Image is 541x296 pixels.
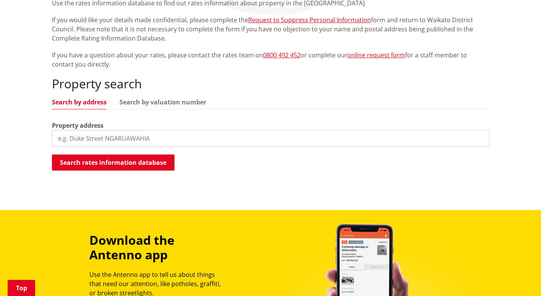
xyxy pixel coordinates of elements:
[248,16,371,24] a: Request to Suppress Personal Information
[89,233,228,262] h3: Download the Antenno app
[347,51,405,59] a: online request form
[52,50,489,69] p: If you have a question about your rates, please contact the rates team on or complete our for a s...
[263,51,300,59] a: 0800 492 452
[52,99,107,105] a: Search by address
[52,121,103,130] label: Property address
[52,15,489,43] p: If you would like your details made confidential, please complete the form and return to Waikato ...
[120,99,206,105] a: Search by valuation number
[52,130,489,147] input: e.g. Duke Street NGARUAWAHIA
[52,76,489,91] h2: Property search
[8,280,35,296] a: Top
[52,155,174,171] button: Search rates information database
